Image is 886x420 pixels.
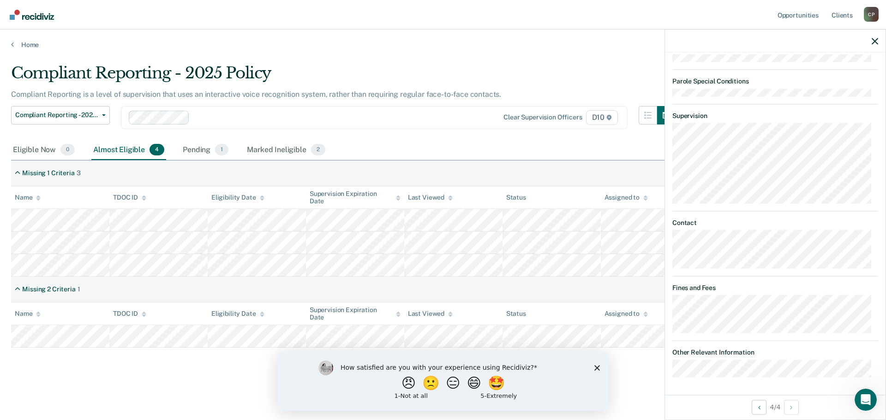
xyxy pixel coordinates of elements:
[864,7,879,22] div: C P
[22,285,75,293] div: Missing 2 Criteria
[15,194,41,201] div: Name
[506,310,526,318] div: Status
[665,395,886,419] div: 4 / 4
[215,144,228,156] span: 1
[672,349,878,356] dt: Other Relevant Information
[60,144,75,156] span: 0
[11,140,77,160] div: Eligible Now
[672,77,878,85] dt: Parole Special Conditions
[15,111,98,119] span: Compliant Reporting - 2025 Policy
[211,310,264,318] div: Eligibility Date
[22,169,74,177] div: Missing 1 Criteria
[77,169,81,177] div: 3
[150,144,164,156] span: 4
[506,194,526,201] div: Status
[78,285,80,293] div: 1
[752,400,766,414] button: Previous Opportunity
[245,140,327,160] div: Marked Ineligible
[605,310,648,318] div: Assigned to
[10,10,54,20] img: Recidiviz
[113,194,146,201] div: TDOC ID
[11,41,875,49] a: Home
[15,310,41,318] div: Name
[408,194,453,201] div: Last Viewed
[586,110,618,125] span: D10
[91,140,166,160] div: Almost Eligible
[503,113,582,121] div: Clear supervision officers
[672,219,878,226] dt: Contact
[605,194,648,201] div: Assigned to
[11,90,501,99] p: Compliant Reporting is a level of supervision that uses an interactive voice recognition system, ...
[311,144,325,156] span: 2
[310,190,401,206] div: Supervision Expiration Date
[672,284,878,291] dt: Fines and Fees
[211,194,264,201] div: Eligibility Date
[855,389,877,411] iframe: Intercom live chat
[310,306,401,322] div: Supervision Expiration Date
[278,351,608,411] iframe: Survey by Kim from Recidiviz
[181,140,230,160] div: Pending
[113,310,146,318] div: TDOC ID
[11,64,676,90] div: Compliant Reporting - 2025 Policy
[864,7,879,22] button: Profile dropdown button
[784,400,799,414] button: Next Opportunity
[408,310,453,318] div: Last Viewed
[672,112,878,119] dt: Supervision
